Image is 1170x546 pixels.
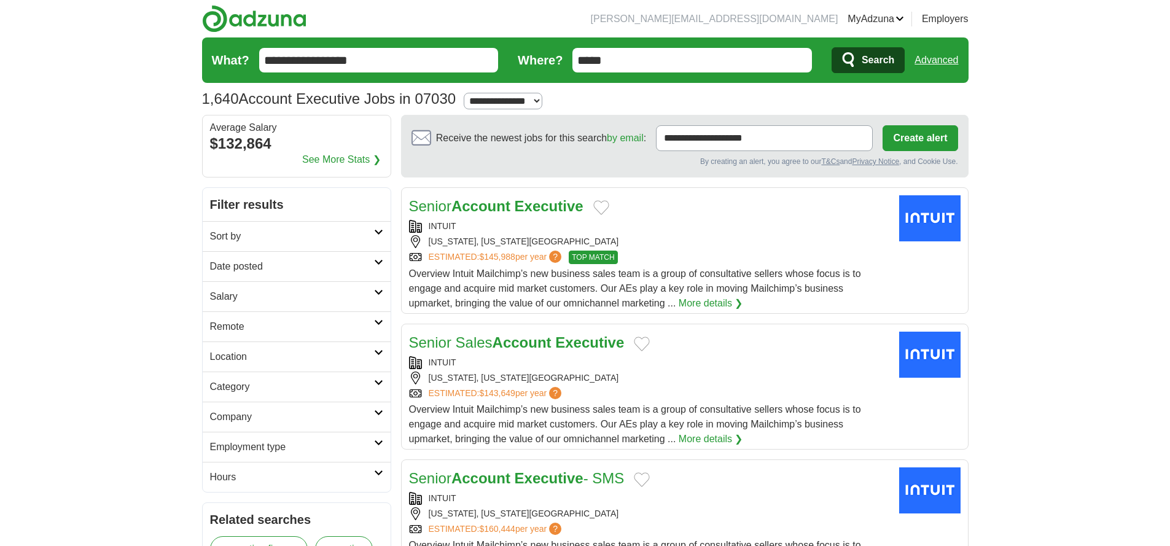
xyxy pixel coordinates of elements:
a: T&Cs [821,157,840,166]
h1: Account Executive Jobs in 07030 [202,90,456,107]
strong: Account [451,470,510,486]
h2: Related searches [210,510,383,529]
span: Overview Intuit Mailchimp’s new business sales team is a group of consultative sellers whose focu... [409,268,861,308]
a: Senior SalesAccount Executive [409,334,625,351]
a: See More Stats ❯ [302,152,381,167]
a: ESTIMATED:$145,988per year? [429,251,564,264]
h2: Salary [210,289,374,304]
a: MyAdzuna [848,12,904,26]
span: 1,640 [202,88,239,110]
span: ? [549,523,561,535]
div: [US_STATE], [US_STATE][GEOGRAPHIC_DATA] [409,372,889,384]
a: Category [203,372,391,402]
a: Privacy Notice [852,157,899,166]
span: ? [549,387,561,399]
h2: Filter results [203,188,391,221]
span: $143,649 [479,388,515,398]
span: $160,444 [479,524,515,534]
img: Intuit logo [899,467,961,513]
span: ? [549,251,561,263]
img: Intuit logo [899,332,961,378]
strong: Account [493,334,552,351]
a: INTUIT [429,221,456,231]
a: by email [607,133,644,143]
a: Employment type [203,432,391,462]
button: Create alert [883,125,957,151]
a: Location [203,341,391,372]
button: Add to favorite jobs [634,337,650,351]
a: Date posted [203,251,391,281]
span: $145,988 [479,252,515,262]
h2: Remote [210,319,374,334]
a: SeniorAccount Executive- SMS [409,470,625,486]
button: Add to favorite jobs [593,200,609,215]
button: Search [832,47,905,73]
h2: Company [210,410,374,424]
li: [PERSON_NAME][EMAIL_ADDRESS][DOMAIN_NAME] [591,12,838,26]
label: Where? [518,51,563,69]
a: Employers [922,12,969,26]
label: What? [212,51,249,69]
strong: Account [451,198,510,214]
a: Remote [203,311,391,341]
a: Sort by [203,221,391,251]
h2: Sort by [210,229,374,244]
a: INTUIT [429,357,456,367]
a: ESTIMATED:$160,444per year? [429,523,564,536]
h2: Hours [210,470,374,485]
strong: Executive [515,470,583,486]
img: Adzuna logo [202,5,306,33]
span: Search [862,48,894,72]
a: More details ❯ [679,432,743,447]
a: ESTIMATED:$143,649per year? [429,387,564,400]
div: [US_STATE], [US_STATE][GEOGRAPHIC_DATA] [409,235,889,248]
a: SeniorAccount Executive [409,198,583,214]
div: By creating an alert, you agree to our and , and Cookie Use. [411,156,958,167]
a: INTUIT [429,493,456,503]
span: Receive the newest jobs for this search : [436,131,646,146]
a: Hours [203,462,391,492]
h2: Employment type [210,440,374,454]
a: Advanced [915,48,958,72]
div: [US_STATE], [US_STATE][GEOGRAPHIC_DATA] [409,507,889,520]
h2: Location [210,349,374,364]
strong: Executive [515,198,583,214]
span: TOP MATCH [569,251,617,264]
span: Overview Intuit Mailchimp’s new business sales team is a group of consultative sellers whose focu... [409,404,861,444]
a: More details ❯ [679,296,743,311]
h2: Category [210,380,374,394]
div: Average Salary [210,123,383,133]
strong: Executive [555,334,624,351]
h2: Date posted [210,259,374,274]
div: $132,864 [210,133,383,155]
img: Intuit logo [899,195,961,241]
button: Add to favorite jobs [634,472,650,487]
a: Salary [203,281,391,311]
a: Company [203,402,391,432]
